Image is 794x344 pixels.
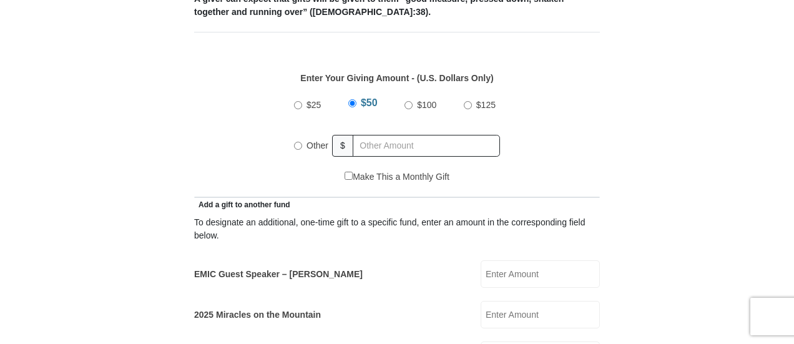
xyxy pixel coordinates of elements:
input: Enter Amount [481,301,600,328]
span: $100 [417,100,436,110]
label: EMIC Guest Speaker – [PERSON_NAME] [194,268,363,281]
span: Add a gift to another fund [194,200,290,209]
input: Enter Amount [481,260,600,288]
span: $ [332,135,353,157]
span: $25 [306,100,321,110]
span: $125 [476,100,496,110]
label: 2025 Miracles on the Mountain [194,308,321,322]
input: Other Amount [353,135,500,157]
label: Make This a Monthly Gift [345,170,449,184]
span: $50 [361,97,378,108]
strong: Enter Your Giving Amount - (U.S. Dollars Only) [300,73,493,83]
input: Make This a Monthly Gift [345,172,353,180]
div: To designate an additional, one-time gift to a specific fund, enter an amount in the correspondin... [194,216,600,242]
span: Other [306,140,328,150]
